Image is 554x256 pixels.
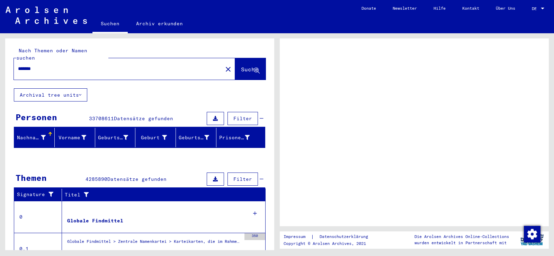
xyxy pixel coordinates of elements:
[67,217,123,224] div: Globale Findmittel
[227,112,258,125] button: Filter
[216,128,265,147] mat-header-cell: Prisoner #
[98,134,128,141] div: Geburtsname
[233,176,252,182] span: Filter
[519,231,545,248] img: yv_logo.png
[107,176,167,182] span: Datensätze gefunden
[227,173,258,186] button: Filter
[179,132,218,143] div: Geburtsdatum
[414,233,509,240] p: Die Arolsen Archives Online-Collections
[17,189,63,200] div: Signature
[14,128,55,147] mat-header-cell: Nachname
[16,111,57,123] div: Personen
[284,240,376,247] p: Copyright © Arolsen Archives, 2021
[219,134,250,141] div: Prisoner #
[235,58,266,80] button: Suche
[314,233,376,240] a: Datenschutzerklärung
[284,233,311,240] a: Impressum
[284,233,376,240] div: |
[14,88,87,101] button: Archival tree units
[138,132,176,143] div: Geburt‏
[57,134,86,141] div: Vorname
[532,6,539,11] span: DE
[65,191,252,198] div: Titel
[16,171,47,184] div: Themen
[17,191,56,198] div: Signature
[92,15,128,33] a: Suchen
[233,115,252,122] span: Filter
[16,47,87,61] mat-label: Nach Themen oder Namen suchen
[414,240,509,246] p: wurden entwickelt in Partnerschaft mit
[17,132,54,143] div: Nachname
[219,132,258,143] div: Prisoner #
[135,128,176,147] mat-header-cell: Geburt‏
[138,134,167,141] div: Geburt‏
[14,201,62,233] td: 0
[86,176,107,182] span: 4285890
[241,66,258,73] span: Suche
[95,128,136,147] mat-header-cell: Geburtsname
[176,128,216,147] mat-header-cell: Geburtsdatum
[55,128,95,147] mat-header-cell: Vorname
[89,115,114,122] span: 33708611
[179,134,209,141] div: Geburtsdatum
[224,65,232,73] mat-icon: close
[244,233,265,240] div: 350
[57,132,95,143] div: Vorname
[524,226,540,242] img: Zustimmung ändern
[221,62,235,76] button: Clear
[67,238,241,248] div: Globale Findmittel > Zentrale Namenkartei > Karteikarten, die im Rahmen der sequentiellen Massend...
[114,115,173,122] span: Datensätze gefunden
[98,132,137,143] div: Geburtsname
[65,189,259,200] div: Titel
[128,15,191,32] a: Archiv erkunden
[6,7,87,24] img: Arolsen_neg.svg
[17,134,46,141] div: Nachname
